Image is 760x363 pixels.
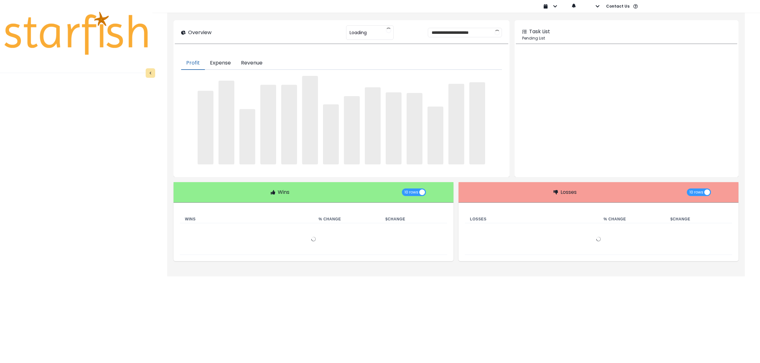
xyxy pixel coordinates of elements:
[205,57,236,70] button: Expense
[529,28,550,35] p: Task List
[407,93,422,164] span: ‌
[469,82,485,164] span: ‌
[350,26,367,39] span: Loading
[344,96,360,165] span: ‌
[260,85,276,164] span: ‌
[236,57,268,70] button: Revenue
[323,104,339,164] span: ‌
[180,215,313,223] th: Wins
[665,215,732,223] th: $ Change
[181,57,205,70] button: Profit
[560,188,577,196] p: Losses
[218,81,234,164] span: ‌
[427,107,443,164] span: ‌
[365,87,381,164] span: ‌
[278,188,289,196] p: Wins
[198,91,213,164] span: ‌
[302,76,318,164] span: ‌
[239,109,255,164] span: ‌
[313,215,380,223] th: % Change
[465,215,598,223] th: Losses
[689,188,703,196] span: 10 rows
[522,35,731,41] p: Pending List
[188,29,212,36] p: Overview
[404,188,418,196] span: 10 rows
[448,84,464,165] span: ‌
[380,215,447,223] th: $ Change
[281,85,297,164] span: ‌
[598,215,665,223] th: % Change
[386,92,402,164] span: ‌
